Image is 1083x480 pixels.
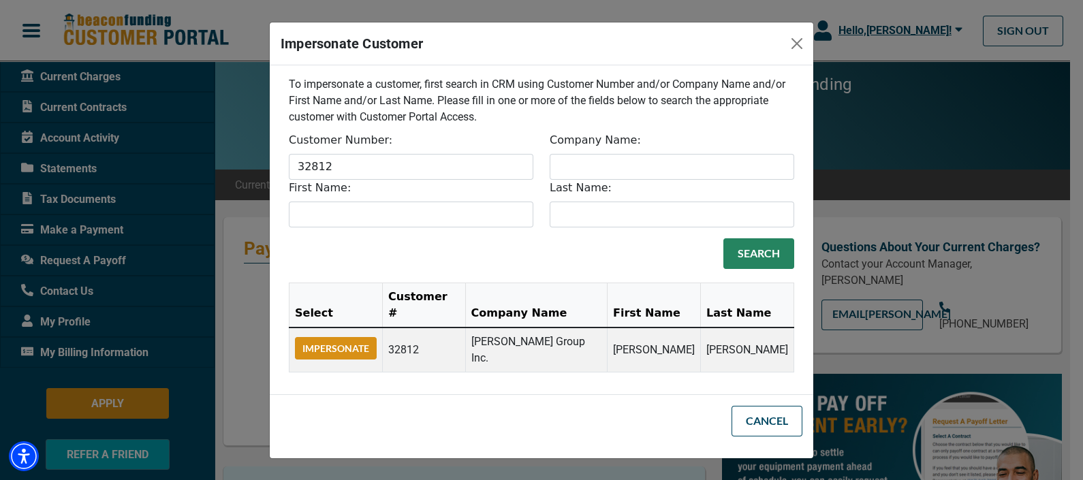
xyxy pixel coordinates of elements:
[700,283,794,327] th: Last Name
[9,441,39,471] div: Accessibility Menu
[706,342,788,358] p: [PERSON_NAME]
[732,406,802,436] button: Cancel
[613,342,695,358] p: [PERSON_NAME]
[383,283,466,327] th: Customer #
[723,238,794,269] button: Search
[786,33,808,54] button: Close
[465,283,607,327] th: Company Name
[289,283,383,327] th: Select
[550,180,612,196] label: Last Name:
[550,132,641,148] label: Company Name:
[607,283,700,327] th: First Name
[289,132,392,148] label: Customer Number:
[289,76,794,125] p: To impersonate a customer, first search in CRM using Customer Number and/or Company Name and/or F...
[281,33,423,54] h5: Impersonate Customer
[295,337,377,359] button: Impersonate
[388,342,460,358] p: 32812
[471,334,601,366] p: [PERSON_NAME] Group Inc.
[289,180,351,196] label: First Name:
